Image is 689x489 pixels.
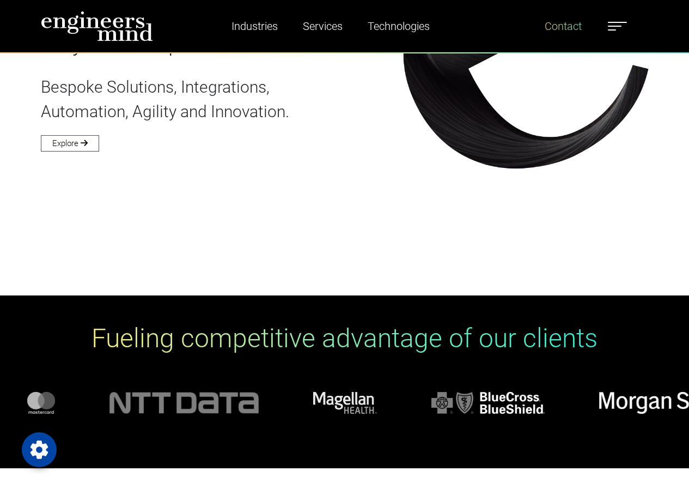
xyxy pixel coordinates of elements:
img: logo [313,392,377,414]
img: logo [109,392,258,414]
img: logo [431,392,545,414]
h1: Fueling competitive advantage of our clients [92,323,597,354]
a: Technologies [363,14,434,39]
a: Industries [227,14,282,39]
img: logo [41,11,153,41]
img: logo [27,392,55,414]
a: Explore [41,135,99,152]
a: Services [298,14,347,39]
p: Bespoke Solutions, Integrations, Automation, Agility and Innovation. [41,75,390,124]
a: Contact [540,14,586,39]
